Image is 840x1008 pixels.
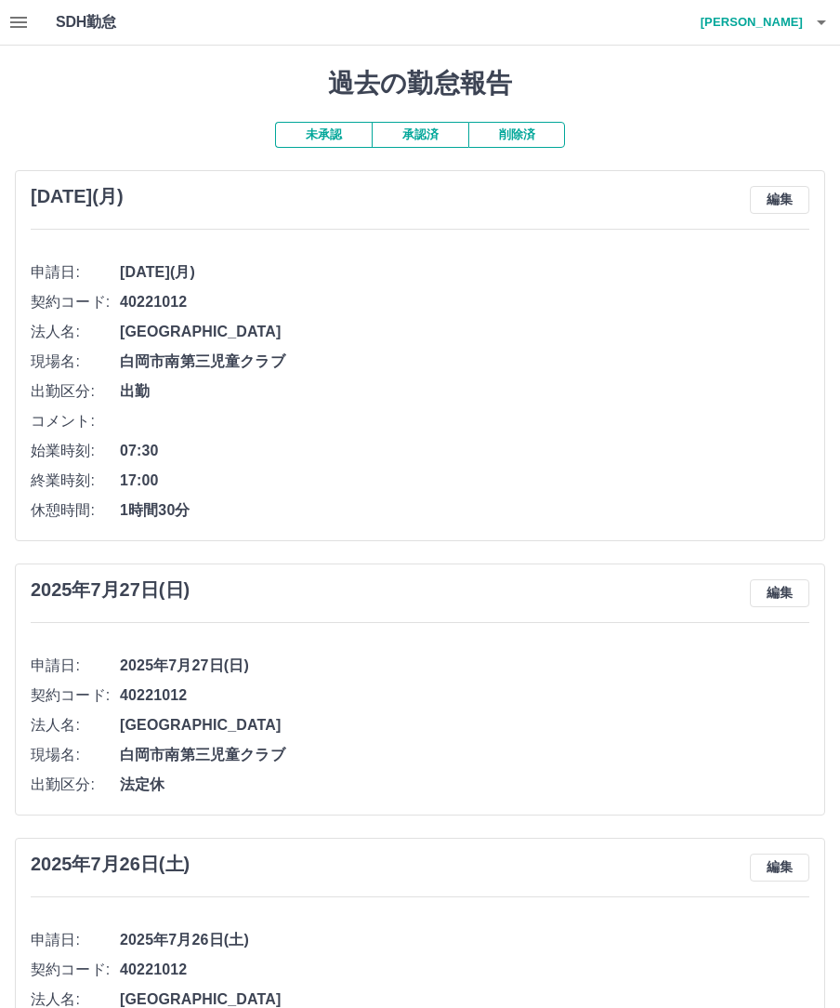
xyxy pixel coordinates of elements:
span: 40221012 [120,291,809,313]
span: 1時間30分 [120,499,809,522]
h3: [DATE](月) [31,186,124,207]
span: 40221012 [120,959,809,981]
span: 白岡市南第三児童クラブ [120,351,809,373]
span: 法定休 [120,774,809,796]
span: コメント: [31,410,120,432]
span: [GEOGRAPHIC_DATA] [120,321,809,343]
button: 編集 [750,186,809,214]
span: 契約コード: [31,291,120,313]
span: 法人名: [31,321,120,343]
h3: 2025年7月27日(日) [31,579,190,601]
span: 終業時刻: [31,470,120,492]
span: 白岡市南第三児童クラブ [120,744,809,766]
span: 出勤区分: [31,380,120,403]
span: 40221012 [120,684,809,707]
span: [GEOGRAPHIC_DATA] [120,714,809,736]
span: 法人名: [31,714,120,736]
button: 削除済 [468,122,565,148]
span: 申請日: [31,929,120,951]
button: 未承認 [275,122,372,148]
span: 出勤区分: [31,774,120,796]
span: 現場名: [31,351,120,373]
button: 承認済 [372,122,468,148]
span: 休憩時間: [31,499,120,522]
span: 始業時刻: [31,440,120,462]
span: 契約コード: [31,959,120,981]
span: 契約コード: [31,684,120,707]
span: 07:30 [120,440,809,462]
button: 編集 [750,854,809,882]
span: 2025年7月26日(土) [120,929,809,951]
span: 出勤 [120,380,809,403]
span: 現場名: [31,744,120,766]
button: 編集 [750,579,809,607]
span: 申請日: [31,261,120,284]
span: 2025年7月27日(日) [120,655,809,677]
span: 17:00 [120,470,809,492]
span: [DATE](月) [120,261,809,284]
h3: 2025年7月26日(土) [31,854,190,875]
h1: 過去の勤怠報告 [15,68,825,99]
span: 申請日: [31,655,120,677]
